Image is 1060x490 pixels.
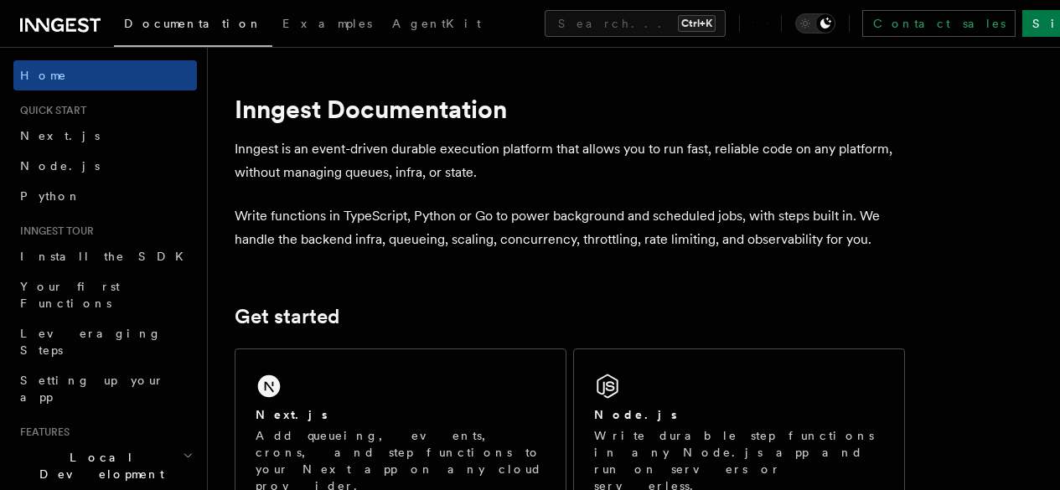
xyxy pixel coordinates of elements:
p: Inngest is an event-driven durable execution platform that allows you to run fast, reliable code ... [235,137,905,184]
span: Features [13,426,70,439]
span: Setting up your app [20,374,164,404]
span: Node.js [20,159,100,173]
a: Documentation [114,5,272,47]
button: Local Development [13,442,197,489]
button: Search...Ctrl+K [545,10,726,37]
h2: Node.js [594,406,677,423]
span: Next.js [20,129,100,142]
span: Leveraging Steps [20,327,162,357]
span: Python [20,189,81,203]
a: Next.js [13,121,197,151]
a: Install the SDK [13,241,197,271]
h1: Inngest Documentation [235,94,905,124]
button: Toggle dark mode [795,13,835,34]
a: Get started [235,305,339,328]
span: Inngest tour [13,224,94,238]
span: Local Development [13,449,183,482]
h2: Next.js [256,406,328,423]
a: AgentKit [382,5,491,45]
a: Contact sales [862,10,1016,37]
a: Leveraging Steps [13,318,197,365]
span: Install the SDK [20,250,194,263]
a: Setting up your app [13,365,197,412]
a: Python [13,181,197,211]
span: Examples [282,17,372,30]
span: AgentKit [392,17,481,30]
span: Your first Functions [20,280,120,310]
span: Documentation [124,17,262,30]
span: Home [20,67,67,84]
a: Your first Functions [13,271,197,318]
p: Write functions in TypeScript, Python or Go to power background and scheduled jobs, with steps bu... [235,204,905,251]
a: Examples [272,5,382,45]
a: Node.js [13,151,197,181]
span: Quick start [13,104,86,117]
kbd: Ctrl+K [678,15,716,32]
a: Home [13,60,197,90]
